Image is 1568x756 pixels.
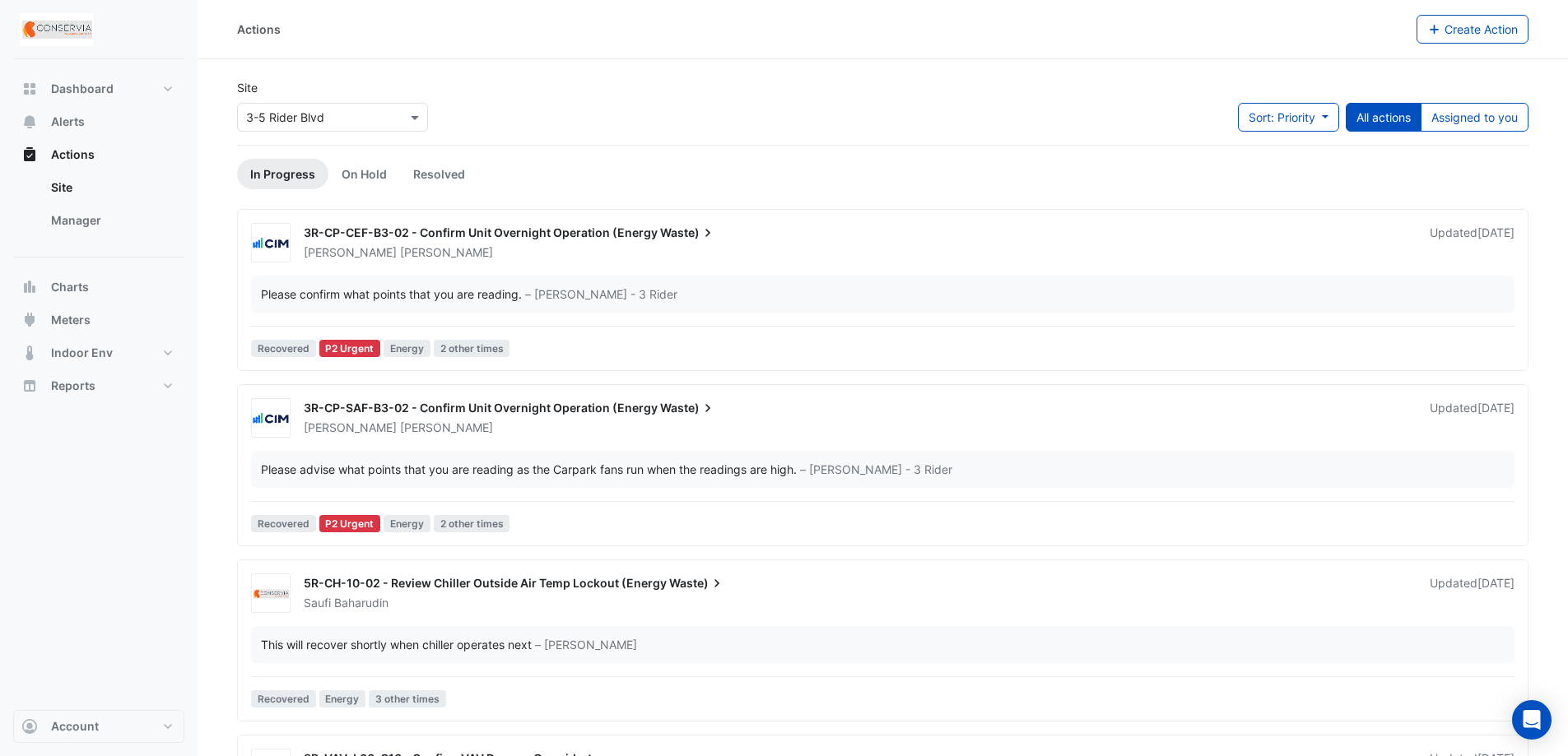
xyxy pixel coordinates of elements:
button: Reports [13,369,184,402]
img: CIM [252,410,290,427]
span: [PERSON_NAME] [400,244,493,261]
span: [PERSON_NAME] [400,420,493,436]
div: Actions [13,171,184,243]
span: Energy [384,340,430,357]
span: Recovered [251,515,316,532]
app-icon: Actions [21,146,38,163]
a: On Hold [328,159,400,189]
a: Manager [38,204,184,237]
a: Site [38,171,184,204]
span: Waste) [660,225,716,241]
span: 2 other times [434,515,510,532]
span: Energy [384,515,430,532]
span: Meters [51,312,91,328]
span: – [PERSON_NAME] - 3 Rider [525,285,677,303]
app-icon: Reports [21,378,38,394]
button: Meters [13,304,184,336]
app-icon: Meters [21,312,38,328]
span: Reports [51,378,95,394]
button: Assigned to you [1421,103,1528,132]
span: Create Action [1445,22,1518,36]
app-icon: Indoor Env [21,345,38,361]
label: Site [237,79,258,96]
div: Updated [1430,575,1514,611]
span: Tue 03-Jun-2025 07:43 AEST [1477,225,1514,239]
span: [PERSON_NAME] [304,245,397,259]
button: Sort: Priority [1238,103,1339,132]
span: Recovered [251,690,316,707]
div: This will recover shortly when chiller operates next [261,636,532,653]
span: Energy [319,690,366,707]
span: Alerts [51,114,85,130]
span: 5R-CH-10-02 - Review Chiller Outside Air Temp Lockout (Energy [304,576,667,590]
span: Baharudin [334,595,389,611]
span: 3R-CP-SAF-B3-02 - Confirm Unit Overnight Operation (Energy [304,401,658,415]
span: Actions [51,146,95,163]
span: Dashboard [51,81,114,97]
button: Dashboard [13,72,184,105]
div: Updated [1430,400,1514,436]
span: – [PERSON_NAME] - 3 Rider [800,461,952,478]
app-icon: Dashboard [21,81,38,97]
span: Mon 28-Jul-2025 11:16 AEST [1477,576,1514,590]
app-icon: Charts [21,279,38,295]
span: 3 other times [369,690,446,707]
span: Waste) [660,400,716,416]
button: Account [13,710,184,743]
div: Updated [1430,225,1514,261]
button: Create Action [1417,15,1529,44]
div: P2 Urgent [319,340,381,357]
span: 2 other times [434,340,510,357]
span: Indoor Env [51,345,113,361]
span: Tue 03-Jun-2025 07:43 AEST [1477,401,1514,415]
span: Sort: Priority [1249,110,1315,124]
div: Please confirm what points that you are reading. [261,285,522,303]
span: [PERSON_NAME] [304,420,397,434]
img: CIM [252,235,290,252]
button: Charts [13,271,184,304]
img: Company Logo [20,13,94,46]
a: In Progress [237,159,328,189]
div: Open Intercom Messenger [1512,700,1552,740]
span: 3R-CP-CEF-B3-02 - Confirm Unit Overnight Operation (Energy [304,225,658,239]
div: Actions [237,21,281,38]
button: Actions [13,138,184,171]
a: Resolved [400,159,478,189]
span: Saufi [304,596,331,610]
span: Account [51,718,99,735]
span: – [PERSON_NAME] [535,636,637,653]
button: All actions [1346,103,1421,132]
img: Conservia [252,586,290,602]
span: Waste) [669,575,725,591]
span: Recovered [251,340,316,357]
button: Indoor Env [13,336,184,369]
span: Charts [51,279,89,295]
app-icon: Alerts [21,114,38,130]
button: Alerts [13,105,184,138]
div: P2 Urgent [319,515,381,532]
div: Please advise what points that you are reading as the Carpark fans run when the readings are high. [261,461,797,478]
